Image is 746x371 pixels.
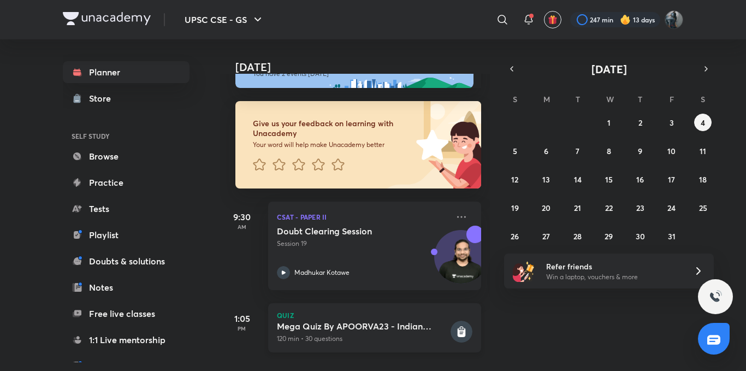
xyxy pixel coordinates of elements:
abbr: October 16, 2025 [636,174,644,185]
abbr: October 31, 2025 [668,231,676,242]
button: October 16, 2025 [631,170,649,188]
abbr: Sunday [513,94,517,104]
abbr: October 29, 2025 [605,231,613,242]
button: [DATE] [519,61,698,76]
abbr: October 22, 2025 [605,203,613,213]
button: October 18, 2025 [694,170,712,188]
a: Tests [63,198,190,220]
abbr: October 11, 2025 [700,146,706,156]
abbr: October 21, 2025 [574,203,581,213]
button: October 6, 2025 [537,142,555,160]
abbr: October 17, 2025 [668,174,675,185]
a: Practice [63,172,190,193]
abbr: October 12, 2025 [511,174,518,185]
abbr: October 5, 2025 [513,146,517,156]
a: Playlist [63,224,190,246]
abbr: October 6, 2025 [544,146,548,156]
button: October 9, 2025 [631,142,649,160]
img: ttu [709,290,722,303]
h6: Refer friends [546,261,680,272]
button: October 24, 2025 [663,199,680,216]
abbr: October 4, 2025 [701,117,705,128]
abbr: October 26, 2025 [511,231,519,242]
button: October 15, 2025 [600,170,618,188]
img: Komal [665,10,683,29]
p: You have 2 events [DATE] [253,69,464,78]
h6: SELF STUDY [63,127,190,145]
a: Browse [63,145,190,167]
abbr: October 18, 2025 [699,174,707,185]
button: October 10, 2025 [663,142,680,160]
div: Store [89,92,117,105]
button: UPSC CSE - GS [178,9,271,31]
button: October 19, 2025 [506,199,524,216]
abbr: October 3, 2025 [670,117,674,128]
abbr: October 28, 2025 [573,231,582,242]
abbr: October 10, 2025 [667,146,676,156]
button: avatar [544,11,561,28]
abbr: Friday [670,94,674,104]
button: October 31, 2025 [663,227,680,245]
abbr: October 23, 2025 [636,203,644,213]
abbr: Tuesday [576,94,580,104]
abbr: October 27, 2025 [542,231,550,242]
abbr: October 30, 2025 [636,231,645,242]
a: Store [63,87,190,109]
abbr: October 1, 2025 [607,117,611,128]
img: avatar [548,15,558,25]
button: October 12, 2025 [506,170,524,188]
img: referral [513,260,535,282]
a: Doubts & solutions [63,250,190,272]
img: feedback_image [379,101,481,189]
button: October 14, 2025 [569,170,587,188]
abbr: October 15, 2025 [605,174,613,185]
p: Win a laptop, vouchers & more [546,272,680,282]
button: October 17, 2025 [663,170,680,188]
a: Free live classes [63,303,190,325]
abbr: October 24, 2025 [667,203,676,213]
button: October 8, 2025 [600,142,618,160]
abbr: October 9, 2025 [638,146,642,156]
abbr: Thursday [638,94,642,104]
button: October 3, 2025 [663,114,680,131]
a: 1:1 Live mentorship [63,329,190,351]
abbr: October 8, 2025 [607,146,611,156]
button: October 1, 2025 [600,114,618,131]
abbr: October 20, 2025 [542,203,550,213]
button: October 21, 2025 [569,199,587,216]
abbr: October 19, 2025 [511,203,519,213]
h6: Give us your feedback on learning with Unacademy [253,119,412,138]
abbr: Monday [543,94,550,104]
abbr: October 7, 2025 [576,146,579,156]
button: October 27, 2025 [537,227,555,245]
h5: 9:30 [220,210,264,223]
h4: [DATE] [235,61,492,74]
a: Notes [63,276,190,298]
button: October 22, 2025 [600,199,618,216]
button: October 28, 2025 [569,227,587,245]
p: PM [220,325,264,332]
h5: Doubt Clearing Session [277,226,413,237]
p: AM [220,223,264,230]
p: Your word will help make Unacademy better [253,140,412,149]
p: Quiz [277,312,472,319]
button: October 7, 2025 [569,142,587,160]
img: streak [620,14,631,25]
p: Session 19 [277,239,448,249]
abbr: Wednesday [606,94,614,104]
abbr: Saturday [701,94,705,104]
p: Madhukar Kotawe [294,268,350,278]
h5: 1:05 [220,312,264,325]
button: October 11, 2025 [694,142,712,160]
p: CSAT - Paper II [277,210,448,223]
img: Company Logo [63,12,151,25]
abbr: October 13, 2025 [542,174,550,185]
p: 120 min • 30 questions [277,334,448,344]
button: October 2, 2025 [631,114,649,131]
abbr: October 25, 2025 [699,203,707,213]
img: Avatar [435,236,487,288]
a: Company Logo [63,12,151,28]
button: October 4, 2025 [694,114,712,131]
button: October 26, 2025 [506,227,524,245]
button: October 25, 2025 [694,199,712,216]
